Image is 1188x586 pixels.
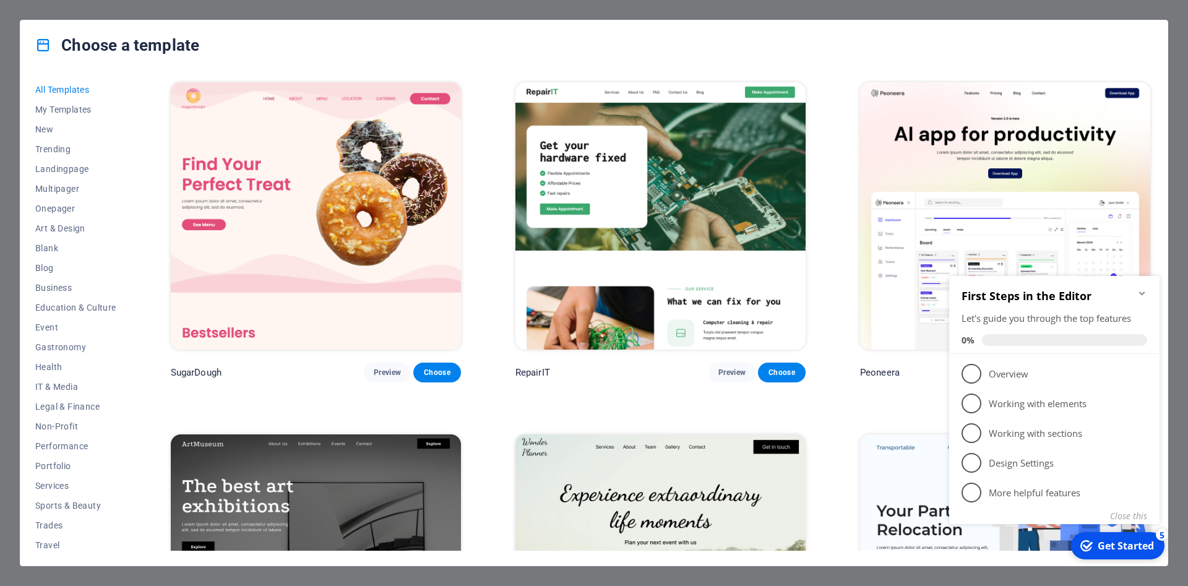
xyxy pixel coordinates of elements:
button: Onepager [35,199,116,218]
span: Legal & Finance [35,402,116,411]
img: Peoneera [860,82,1150,350]
img: RepairIT [515,82,806,350]
li: Working with elements [5,125,215,155]
button: Portfolio [35,456,116,476]
span: Landingpage [35,164,116,174]
span: Event [35,322,116,332]
div: Get Started 5 items remaining, 0% complete [127,269,220,296]
button: Travel [35,535,116,555]
div: Get Started [153,275,210,289]
span: All Templates [35,85,116,95]
button: My Templates [35,100,116,119]
span: Sports & Beauty [35,501,116,511]
button: Blog [35,258,116,278]
button: Preview [708,363,755,382]
li: Working with sections [5,155,215,184]
h4: Choose a template [35,35,199,55]
button: IT & Media [35,377,116,397]
button: Blank [35,238,116,258]
p: More helpful features [45,223,193,236]
button: Choose [413,363,460,382]
button: Gastronomy [35,337,116,357]
div: Let's guide you through the top features [17,48,203,61]
li: Overview [5,95,215,125]
span: Business [35,283,116,293]
button: Preview [364,363,411,382]
p: SugarDough [171,366,222,379]
p: Working with elements [45,134,193,147]
span: Travel [35,540,116,550]
p: RepairIT [515,366,550,379]
span: Health [35,362,116,372]
span: Art & Design [35,223,116,233]
span: Portfolio [35,461,116,471]
span: Preview [374,368,401,377]
span: Non-Profit [35,421,116,431]
p: Design Settings [45,193,193,206]
li: More helpful features [5,214,215,244]
img: SugarDough [171,82,461,350]
span: IT & Media [35,382,116,392]
span: Gastronomy [35,342,116,352]
span: Education & Culture [35,303,116,312]
span: Multipager [35,184,116,194]
div: Minimize checklist [193,25,203,35]
span: Services [35,481,116,491]
button: Art & Design [35,218,116,238]
button: Services [35,476,116,496]
button: Close this [166,246,203,258]
button: Landingpage [35,159,116,179]
span: Onepager [35,204,116,213]
span: Performance [35,441,116,451]
p: Overview [45,104,193,117]
span: Trending [35,144,116,154]
button: Business [35,278,116,298]
span: Trades [35,520,116,530]
span: Preview [718,368,746,377]
button: Education & Culture [35,298,116,317]
button: Legal & Finance [35,397,116,416]
span: Blank [35,243,116,253]
span: 0% [17,71,38,82]
button: New [35,119,116,139]
button: Trending [35,139,116,159]
span: Choose [768,368,795,377]
button: Trades [35,515,116,535]
span: My Templates [35,105,116,114]
button: Choose [758,363,805,382]
p: Peoneera [860,366,900,379]
button: All Templates [35,80,116,100]
button: Multipager [35,179,116,199]
div: 5 [212,265,224,277]
h2: First Steps in the Editor [17,25,203,40]
button: Health [35,357,116,377]
button: Sports & Beauty [35,496,116,515]
span: Choose [423,368,450,377]
button: Event [35,317,116,337]
button: Performance [35,436,116,456]
span: New [35,124,116,134]
p: Working with sections [45,163,193,176]
li: Design Settings [5,184,215,214]
button: Non-Profit [35,416,116,436]
span: Blog [35,263,116,273]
